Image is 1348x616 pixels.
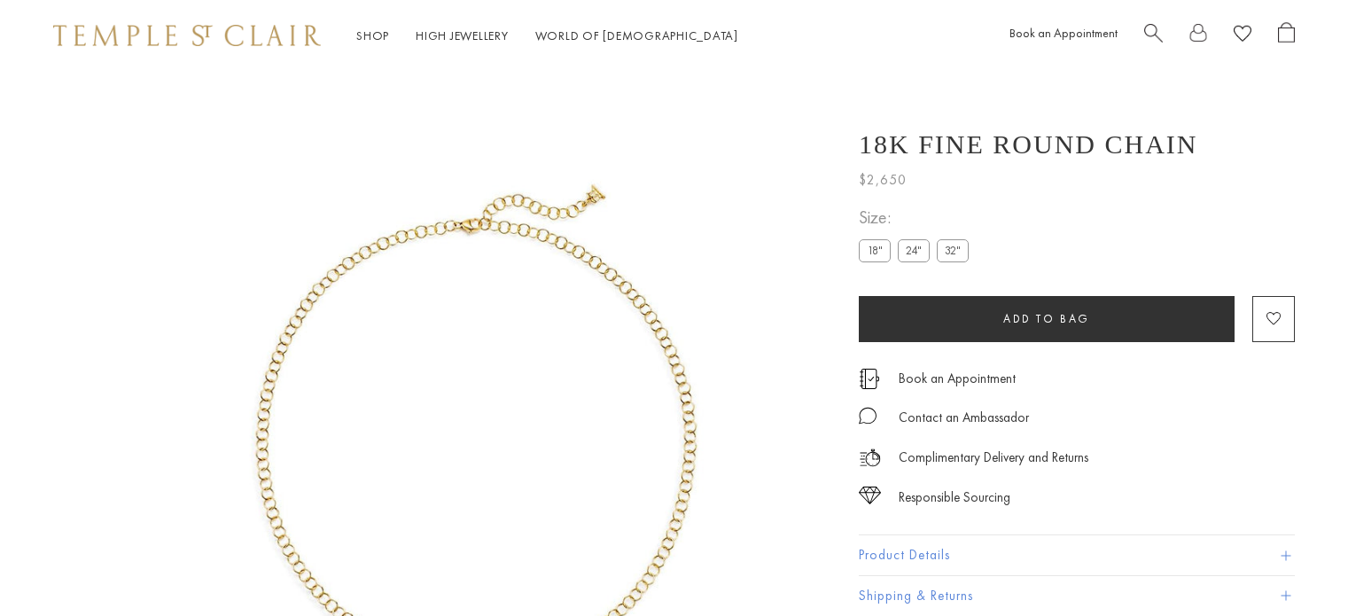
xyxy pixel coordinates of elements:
[899,447,1088,469] p: Complimentary Delivery and Returns
[859,535,1295,575] button: Product Details
[859,203,976,232] span: Size:
[416,27,509,43] a: High JewelleryHigh Jewellery
[859,129,1198,160] h1: 18K Fine Round Chain
[859,576,1295,616] button: Shipping & Returns
[1144,22,1163,50] a: Search
[1009,25,1118,41] a: Book an Appointment
[859,447,881,469] img: icon_delivery.svg
[898,239,930,261] label: 24"
[859,168,907,191] span: $2,650
[859,239,891,261] label: 18"
[859,296,1235,342] button: Add to bag
[859,407,877,425] img: MessageIcon-01_2.svg
[1234,22,1251,50] a: View Wishlist
[899,487,1010,509] div: Responsible Sourcing
[899,407,1029,429] div: Contact an Ambassador
[1003,311,1090,326] span: Add to bag
[356,25,738,47] nav: Main navigation
[859,369,880,389] img: icon_appointment.svg
[859,487,881,504] img: icon_sourcing.svg
[53,25,321,46] img: Temple St. Clair
[937,239,969,261] label: 32"
[1278,22,1295,50] a: Open Shopping Bag
[535,27,738,43] a: World of [DEMOGRAPHIC_DATA]World of [DEMOGRAPHIC_DATA]
[1259,533,1330,598] iframe: Gorgias live chat messenger
[356,27,389,43] a: ShopShop
[899,369,1016,388] a: Book an Appointment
